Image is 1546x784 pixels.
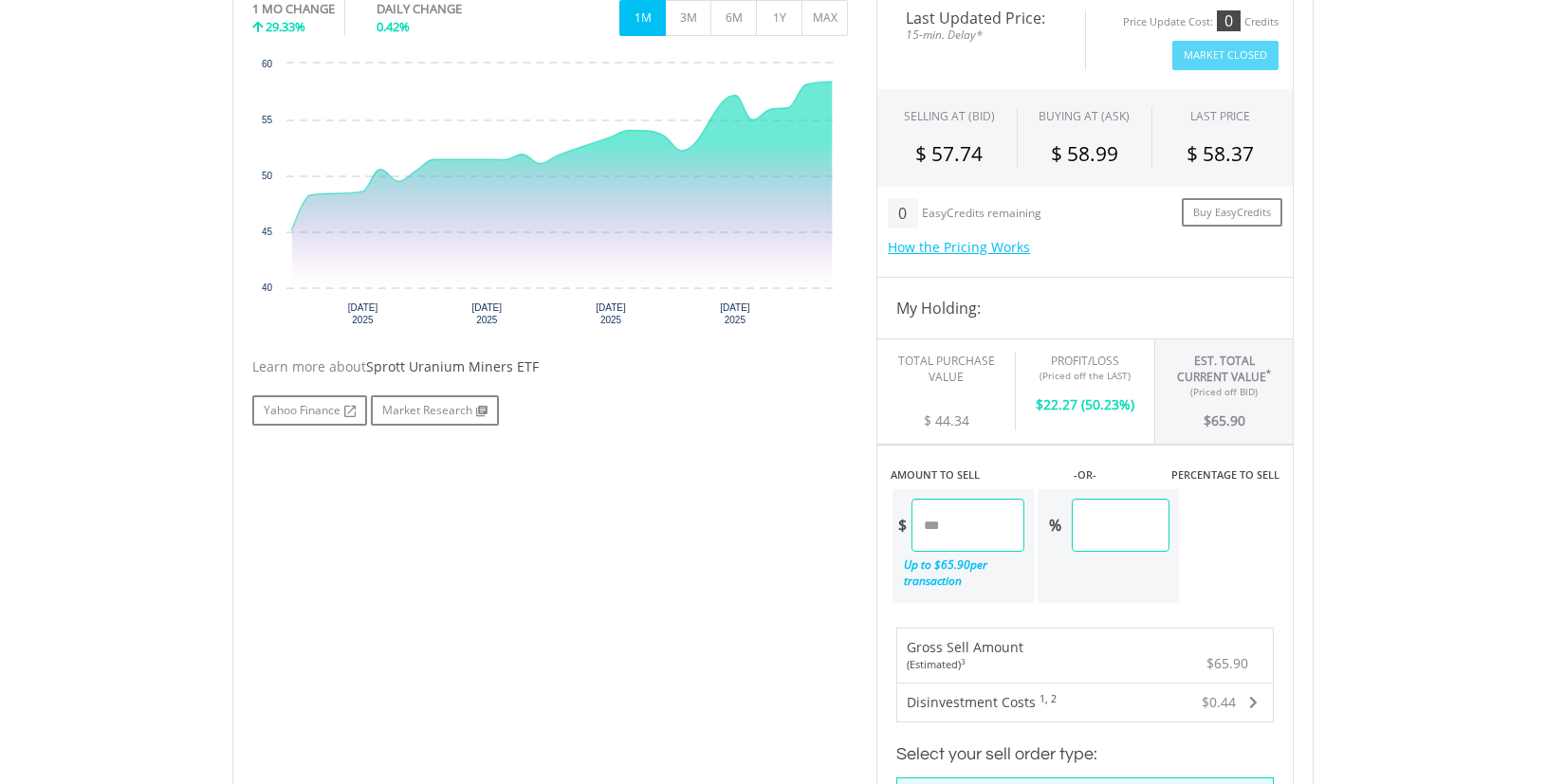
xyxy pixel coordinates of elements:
[907,657,1023,672] div: (Estimated)
[904,108,995,124] div: SELLING AT (BID)
[922,207,1041,223] div: EasyCredits remaining
[262,171,273,181] text: 50
[720,302,750,325] text: [DATE] 2025
[893,499,911,552] div: $
[1038,499,1072,552] div: %
[252,54,848,338] div: Chart. Highcharts interactive chart.
[262,59,273,69] text: 60
[596,302,626,325] text: [DATE] 2025
[896,741,1274,768] h3: Select your sell order type:
[371,395,499,426] a: Market Research
[1244,15,1279,29] div: Credits
[1187,140,1254,167] span: $ 58.37
[915,140,983,167] span: $ 57.74
[1123,15,1213,29] div: Price Update Cost:
[1172,41,1279,70] button: Market Closed
[1169,353,1279,385] div: Est. Total Current Value
[1039,108,1130,124] span: BUYING AT (ASK)
[1202,693,1236,711] span: $0.44
[896,297,1274,319] h4: My Holding:
[892,26,1071,44] span: 15-min. Delay*
[348,302,378,325] text: [DATE] 2025
[1030,353,1140,369] div: Profit/Loss
[1206,654,1248,672] span: $65.90
[1211,411,1245,429] span: 65.90
[888,238,1030,256] a: How the Pricing Works
[907,638,1023,672] div: Gross Sell Amount
[262,283,273,293] text: 40
[1169,385,1279,398] div: (Priced off BID)
[888,198,917,228] div: 0
[941,556,970,573] span: 65.90
[1182,198,1282,228] a: Buy EasyCredits
[924,411,969,429] span: $ 44.34
[907,693,1036,711] span: Disinvestment Costs
[1030,382,1140,414] div: $
[1040,692,1057,705] sup: 1, 2
[1190,108,1250,124] div: LAST PRICE
[1030,369,1140,382] div: (Priced off the LAST)
[961,656,966,666] sup: 3
[893,552,1024,593] div: Up to $ per transaction
[1051,140,1118,167] span: $ 58.99
[252,357,848,376] div: Learn more about
[266,18,305,35] span: 29.33%
[891,467,980,483] label: AMOUNT TO SELL
[252,395,367,426] a: Yahoo Finance
[1171,467,1279,483] label: PERCENTAGE TO SELL
[262,115,273,125] text: 55
[1043,395,1134,413] span: 22.27 (50.23%)
[472,302,503,325] text: [DATE] 2025
[892,353,1001,385] div: Total Purchase Value
[892,10,1071,26] span: Last Updated Price:
[366,357,539,375] span: Sprott Uranium Miners ETF
[262,227,273,237] text: 45
[252,54,847,338] svg: Interactive chart
[377,18,410,35] span: 0.42%
[1074,467,1096,483] label: -OR-
[1169,398,1279,430] div: $
[1217,10,1241,31] div: 0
